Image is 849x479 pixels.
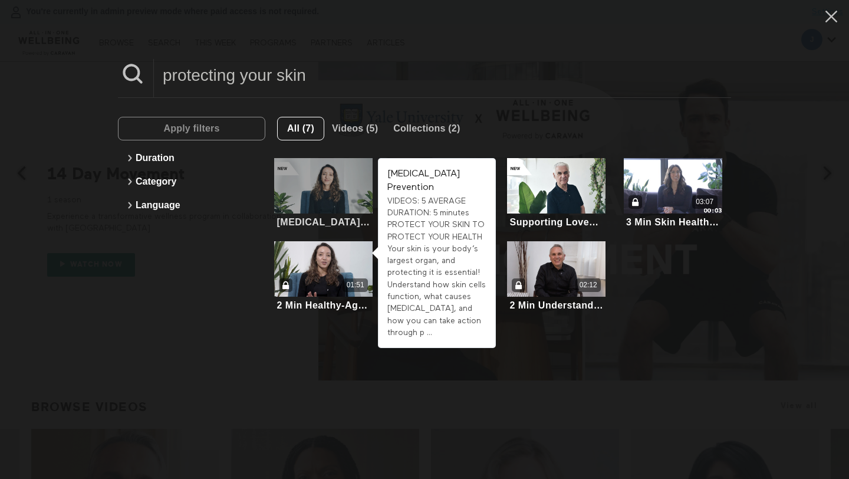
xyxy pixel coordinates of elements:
strong: [MEDICAL_DATA] Prevention [387,169,460,192]
a: 2 Min Understanding Joint Health & Protection02:122 Min Understanding Joint Health & Protection [507,241,606,313]
a: 3 Min Skin Health 10103:073 Min Skin Health 101 [624,158,722,229]
div: VIDEOS: 5 AVERAGE DURATION: 5 minutes PROTECT YOUR SKIN TO PROTECT YOUR HEALTH Your skin is your ... [387,195,486,339]
button: Language [124,193,259,217]
a: Supporting Loved Ones Mental HealthSupporting Loved Ones Mental Health [507,158,606,229]
div: 2 Min Healthy-Aging Skin Habits [277,300,370,311]
button: All (7) [277,117,324,140]
button: Duration [124,146,259,170]
a: Skin Cancer Prevention[MEDICAL_DATA] Prevention [274,158,373,229]
a: 2 Min Healthy-Aging Skin Habits01:512 Min Healthy-Aging Skin Habits [274,241,373,313]
button: Category [124,170,259,193]
div: 02:12 [580,280,597,290]
div: 2 Min Understanding Joint Health & Protection [509,300,603,311]
div: 3 Min Skin Health 101 [626,216,720,228]
div: 01:51 [347,280,364,290]
button: Videos (5) [324,117,386,140]
span: All (7) [287,123,314,133]
div: Supporting Loved Ones Mental Health [509,216,603,228]
div: 03:07 [696,197,713,207]
span: Videos (5) [332,123,378,133]
div: [MEDICAL_DATA] Prevention [277,216,370,228]
span: Collections (2) [393,123,460,133]
button: Collections (2) [386,117,468,140]
input: Search [154,59,731,91]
